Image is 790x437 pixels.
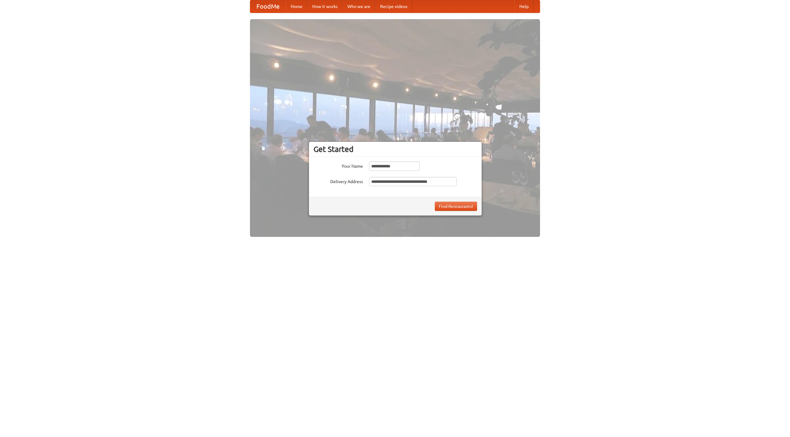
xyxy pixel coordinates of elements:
button: Find Restaurants! [435,202,477,211]
a: Help [514,0,534,13]
label: Delivery Address [314,177,363,185]
a: Home [286,0,307,13]
h3: Get Started [314,145,477,154]
a: Who we are [343,0,375,13]
a: FoodMe [250,0,286,13]
label: Your Name [314,162,363,169]
a: Recipe videos [375,0,412,13]
a: How it works [307,0,343,13]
